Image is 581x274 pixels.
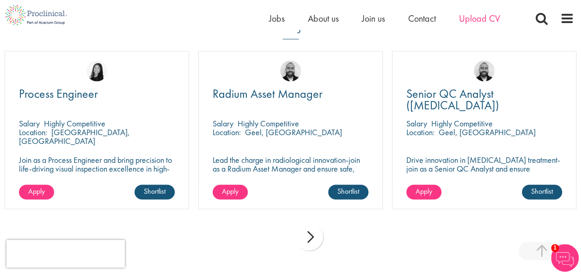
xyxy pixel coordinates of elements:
span: Location: [406,127,434,137]
a: Apply [406,185,441,199]
img: Jordan Kiely [280,60,301,81]
img: Chatbot [551,244,579,272]
p: Lead the charge in radiological innovation-join as a Radium Asset Manager and ensure safe, seamle... [213,155,368,182]
span: Salary [406,118,427,129]
img: Numhom Sudsok [86,60,107,81]
a: Contact [408,12,436,24]
a: Upload CV [459,12,500,24]
p: [GEOGRAPHIC_DATA], [GEOGRAPHIC_DATA] [19,127,130,146]
a: About us [308,12,339,24]
p: Join as a Process Engineer and bring precision to life-driving visual inspection excellence in hi... [19,155,175,182]
a: Shortlist [328,185,368,199]
span: Salary [19,118,40,129]
a: Process Engineer [19,88,175,100]
span: Apply [416,186,432,196]
span: Radium Asset Manager [213,86,323,101]
a: Radium Asset Manager [213,88,368,100]
span: Process Engineer [19,86,98,101]
span: Senior QC Analyst ([MEDICAL_DATA]) [406,86,499,113]
span: Apply [28,186,45,196]
p: Highly Competitive [44,118,105,129]
span: Location: [213,127,241,137]
a: Apply [213,185,248,199]
a: Shortlist [522,185,562,199]
div: next [295,223,323,250]
p: Geel, [GEOGRAPHIC_DATA] [439,127,536,137]
p: Highly Competitive [238,118,299,129]
a: Apply [19,185,54,199]
span: Location: [19,127,47,137]
span: Salary [213,118,233,129]
p: Highly Competitive [431,118,493,129]
a: Jobs [269,12,285,24]
a: Join us [362,12,385,24]
img: Jordan Kiely [474,60,495,81]
p: Geel, [GEOGRAPHIC_DATA] [245,127,342,137]
p: Drive innovation in [MEDICAL_DATA] treatment-join as a Senior QC Analyst and ensure excellence in... [406,155,562,182]
a: Senior QC Analyst ([MEDICAL_DATA]) [406,88,562,111]
span: 1 [551,244,559,252]
a: Shortlist [135,185,175,199]
span: Apply [222,186,239,196]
